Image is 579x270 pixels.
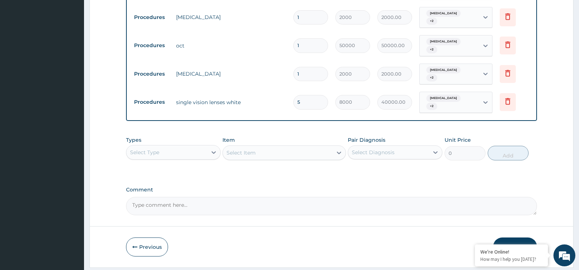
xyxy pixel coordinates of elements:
[130,149,159,156] div: Select Type
[4,187,139,212] textarea: Type your message and hit 'Enter'
[426,38,461,45] span: [MEDICAL_DATA]
[426,46,437,53] span: + 2
[42,85,101,159] span: We're online!
[130,39,172,52] td: Procedures
[172,95,290,110] td: single vision lenses white
[480,256,542,262] p: How may I help you today?
[222,136,235,144] label: Item
[348,136,385,144] label: Pair Diagnosis
[172,10,290,24] td: [MEDICAL_DATA]
[488,146,529,160] button: Add
[130,95,172,109] td: Procedures
[172,38,290,53] td: oct
[426,18,437,25] span: + 2
[445,136,471,144] label: Unit Price
[426,95,461,102] span: [MEDICAL_DATA]
[126,137,141,143] label: Types
[480,248,542,255] div: We're Online!
[130,67,172,81] td: Procedures
[426,103,437,110] span: + 2
[426,10,461,17] span: [MEDICAL_DATA]
[493,237,537,256] button: Submit
[38,41,123,50] div: Chat with us now
[426,66,461,74] span: [MEDICAL_DATA]
[172,66,290,81] td: [MEDICAL_DATA]
[352,149,395,156] div: Select Diagnosis
[126,187,537,193] label: Comment
[126,237,168,256] button: Previous
[426,74,437,81] span: + 2
[130,11,172,24] td: Procedures
[120,4,137,21] div: Minimize live chat window
[14,37,30,55] img: d_794563401_company_1708531726252_794563401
